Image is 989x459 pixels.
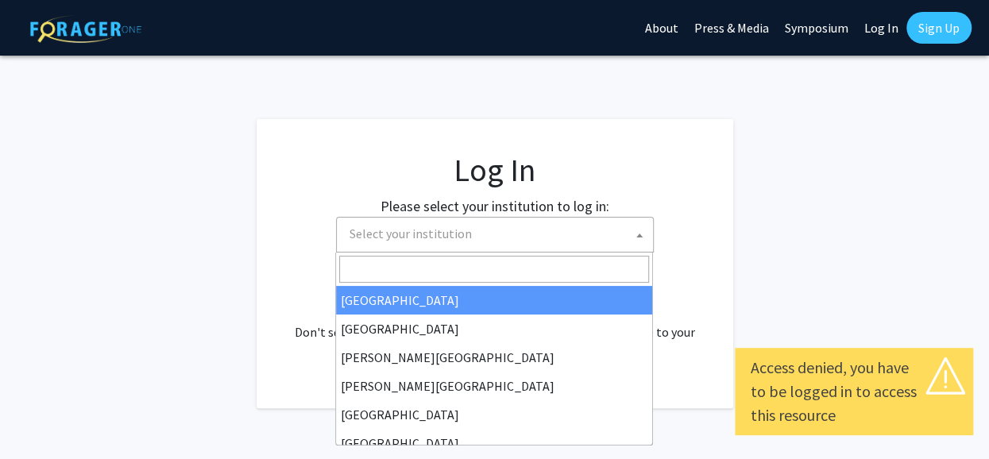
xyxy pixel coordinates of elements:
h1: Log In [288,151,701,189]
li: [GEOGRAPHIC_DATA] [336,286,652,314]
a: Sign Up [906,12,972,44]
li: [GEOGRAPHIC_DATA] [336,400,652,429]
li: [GEOGRAPHIC_DATA] [336,314,652,343]
li: [PERSON_NAME][GEOGRAPHIC_DATA] [336,343,652,372]
div: No account? . Don't see your institution? about bringing ForagerOne to your institution. [288,284,701,361]
span: Select your institution [350,226,472,241]
li: [PERSON_NAME][GEOGRAPHIC_DATA] [336,372,652,400]
div: Access denied, you have to be logged in to access this resource [751,356,957,427]
span: Select your institution [336,217,654,253]
img: ForagerOne Logo [30,15,141,43]
label: Please select your institution to log in: [381,195,609,217]
input: Search [339,256,649,283]
span: Select your institution [343,218,653,250]
li: [GEOGRAPHIC_DATA] [336,429,652,457]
